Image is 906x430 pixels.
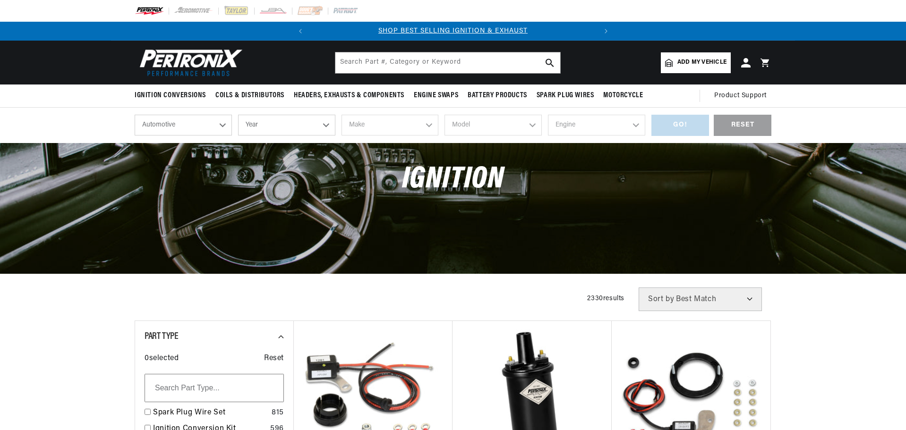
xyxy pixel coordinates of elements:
summary: Battery Products [463,84,532,107]
summary: Motorcycle [598,84,648,107]
button: search button [539,52,560,73]
summary: Headers, Exhausts & Components [289,84,409,107]
span: 2330 results [587,295,624,302]
span: Coils & Distributors [215,91,284,101]
span: Ignition Conversions [135,91,206,101]
span: Spark Plug Wires [537,91,594,101]
select: Make [342,115,439,135]
button: Translation missing: en.sections.announcements.next_announcement [597,22,615,41]
div: Announcement [310,26,597,36]
summary: Ignition Conversions [135,84,211,107]
input: Search Part Type... [145,374,284,402]
select: Sort by [639,287,762,311]
span: Headers, Exhausts & Components [294,91,404,101]
button: Translation missing: en.sections.announcements.previous_announcement [291,22,310,41]
span: Product Support [714,91,767,101]
span: 0 selected [145,353,179,365]
input: Search Part #, Category or Keyword [335,52,560,73]
slideshow-component: Translation missing: en.sections.announcements.announcement_bar [111,22,795,41]
select: Model [444,115,542,135]
a: Add my vehicle [661,52,731,73]
span: Battery Products [468,91,527,101]
summary: Coils & Distributors [211,84,289,107]
div: 815 [272,407,284,419]
span: Ignition [402,164,504,195]
summary: Engine Swaps [409,84,463,107]
summary: Product Support [714,84,771,107]
a: SHOP BEST SELLING IGNITION & EXHAUST [378,27,528,34]
select: Year [238,115,335,135]
span: Add my vehicle [677,58,727,67]
span: Part Type [145,332,178,341]
select: Engine [548,115,645,135]
a: Spark Plug Wire Set [153,407,268,419]
span: Engine Swaps [414,91,458,101]
span: Sort by [648,295,674,303]
div: RESET [714,115,771,136]
span: Motorcycle [603,91,643,101]
summary: Spark Plug Wires [532,84,599,107]
span: Reset [264,353,284,365]
img: Pertronix [135,46,243,79]
select: Ride Type [135,115,232,135]
div: 1 of 2 [310,26,597,36]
